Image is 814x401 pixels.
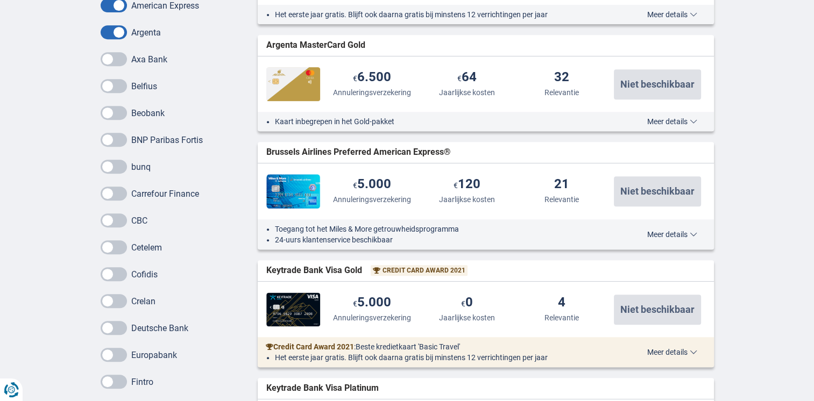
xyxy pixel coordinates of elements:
[457,70,477,85] div: 64
[457,74,462,83] span: €
[266,341,354,352] a: Credit Card Award 2021
[131,162,151,172] label: bunq
[620,80,695,89] span: Niet beschikbaar
[131,216,147,226] label: CBC
[353,299,357,308] span: €
[639,230,705,239] button: Meer details
[333,87,411,98] div: Annuleringsverzekering
[461,296,473,310] div: 0
[554,70,569,85] div: 32
[131,350,177,360] label: Europabank
[333,194,411,205] div: Annuleringsverzekering
[544,194,579,205] div: Relevantie
[353,296,391,310] div: 5.000
[614,176,701,206] button: Niet beschikbaar
[639,10,705,19] button: Meer details
[353,177,391,192] div: 5.000
[266,174,320,209] img: American Express
[544,312,579,323] div: Relevantie
[454,181,458,190] span: €
[639,117,705,126] button: Meer details
[647,11,697,18] span: Meer details
[353,70,391,85] div: 6.500
[131,27,161,38] label: Argenta
[356,342,460,351] span: Beste kredietkaart 'Basic Travel'
[258,341,615,352] div: :
[614,295,701,325] button: Niet beschikbaar
[131,54,167,65] label: Axa Bank
[558,296,565,310] div: 4
[544,87,579,98] div: Relevantie
[639,348,705,356] button: Meer details
[266,39,365,52] span: Argenta MasterCard Gold
[131,323,188,333] label: Deutsche Bank
[353,74,357,83] span: €
[353,181,357,190] span: €
[131,108,165,118] label: Beobank
[266,292,320,327] img: Keytrade Bank
[439,87,495,98] div: Jaarlijkse kosten
[614,69,701,99] button: Niet beschikbaar
[439,312,495,323] div: Jaarlijkse kosten
[266,264,362,277] span: Keytrade Bank Visa Gold
[454,177,480,192] div: 120
[131,1,199,11] label: American Express
[439,194,495,205] div: Jaarlijkse kosten
[131,377,153,387] label: Fintro
[275,352,607,363] li: Het eerste jaar gratis. Blijft ook daarna gratis bij minstens 12 verrichtingen per jaar
[647,231,697,238] span: Meer details
[620,187,695,196] span: Niet beschikbaar
[131,81,157,91] label: Belfius
[275,9,607,20] li: Het eerste jaar gratis. Blijft ook daarna gratis bij minstens 12 verrichtingen per jaar
[266,67,320,101] img: Argenta
[266,146,451,159] span: Brussels Airlines Preferred American Express®
[620,305,695,314] span: Niet beschikbaar
[275,116,607,127] li: Kaart inbegrepen in het Gold-pakket
[266,382,379,395] span: Keytrade Bank Visa Platinum
[461,299,465,308] span: €
[275,224,607,234] li: Toegang tot het Miles & More getrouwheidsprogramma
[647,348,697,356] span: Meer details
[131,135,203,145] label: BNP Paribas Fortis
[131,296,155,306] label: Crelan
[131,269,158,280] label: Cofidis
[554,177,569,192] div: 21
[275,234,607,245] li: 24-uurs klantenservice beschikbaar
[333,312,411,323] div: Annuleringsverzekering
[131,242,162,253] label: Cetelem
[647,118,697,125] span: Meer details
[373,266,465,275] a: Credit Card Award 2021
[131,189,199,199] label: Carrefour Finance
